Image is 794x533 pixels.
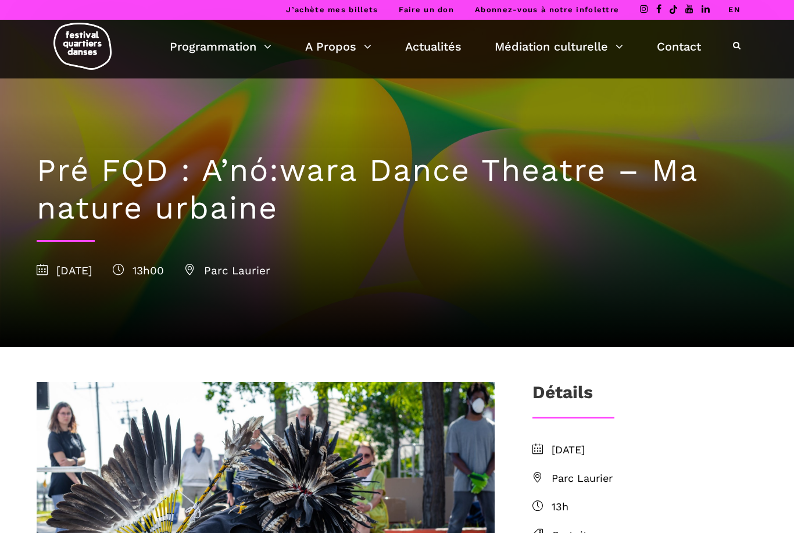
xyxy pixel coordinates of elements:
a: Contact [657,37,701,56]
span: Parc Laurier [184,264,270,277]
h3: Détails [532,382,593,411]
img: logo-fqd-med [53,23,112,70]
a: A Propos [305,37,371,56]
a: Médiation culturelle [495,37,623,56]
a: EN [728,5,741,14]
span: 13h00 [113,264,164,277]
a: J’achète mes billets [286,5,378,14]
span: [DATE] [37,264,92,277]
span: [DATE] [552,442,757,459]
a: Abonnez-vous à notre infolettre [475,5,619,14]
span: Parc Laurier [552,470,757,487]
a: Programmation [170,37,271,56]
a: Actualités [405,37,462,56]
h1: Pré FQD : A’nó:wara Dance Theatre – Ma nature urbaine [37,152,757,227]
a: Faire un don [399,5,454,14]
span: 13h [552,499,757,516]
